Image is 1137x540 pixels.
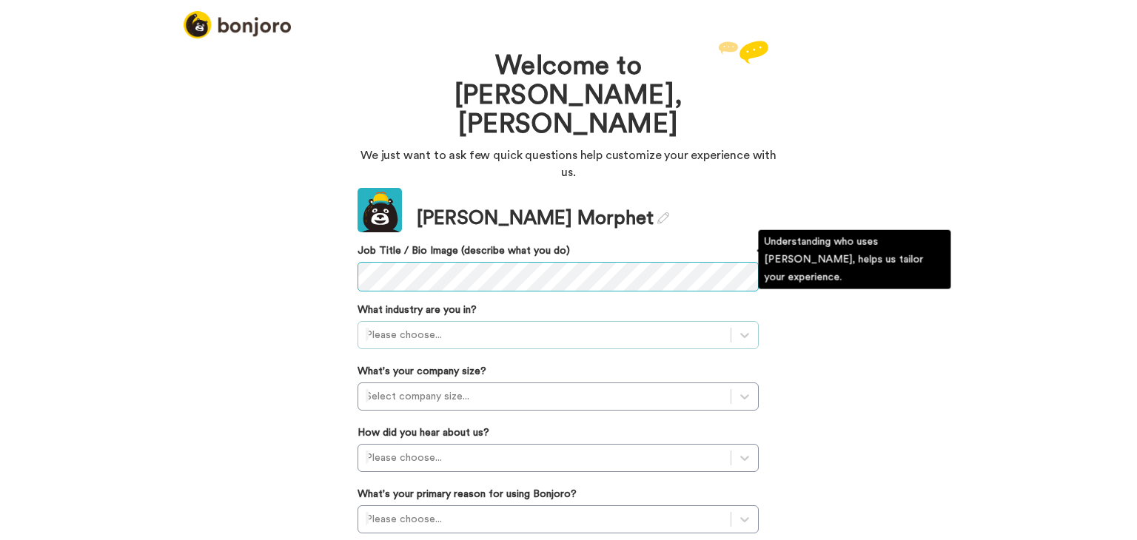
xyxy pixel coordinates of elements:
label: How did you hear about us? [358,425,489,440]
label: What's your company size? [358,364,486,379]
img: logo_full.png [184,11,291,38]
label: What's your primary reason for using Bonjoro? [358,487,577,502]
p: We just want to ask few quick questions help customize your experience with us. [358,147,779,181]
div: Understanding who uses [PERSON_NAME], helps us tailor your experience. [758,230,950,289]
label: Job Title / Bio Image (describe what you do) [358,243,759,258]
h1: Welcome to [PERSON_NAME], [PERSON_NAME] [402,52,735,140]
label: What industry are you in? [358,303,477,317]
img: reply.svg [718,41,768,64]
div: [PERSON_NAME] Morphet [417,205,669,232]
